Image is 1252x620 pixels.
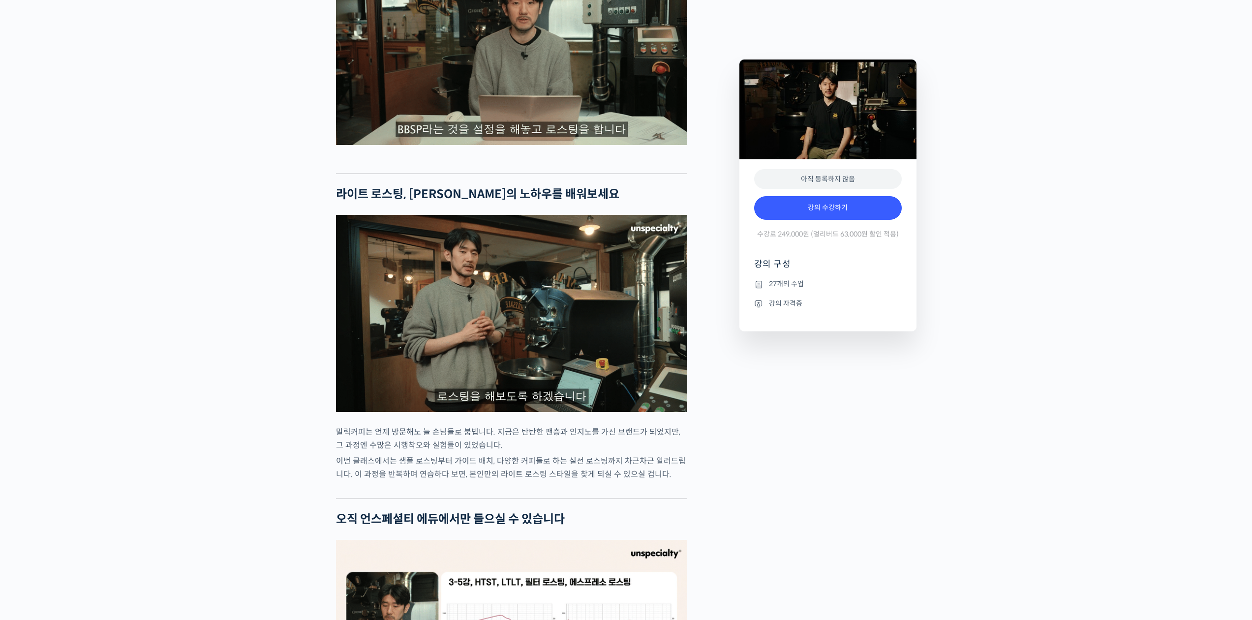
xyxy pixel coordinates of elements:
p: 이번 클래스에서는 샘플 로스팅부터 가이드 배치, 다양한 커피들로 하는 실전 로스팅까지 차근차근 알려드립니다. 이 과정을 반복하며 연습하다 보면, 본인만의 라이트 로스팅 스타일... [336,454,687,481]
span: 수강료 249,000원 (얼리버드 63,000원 할인 적용) [757,230,899,239]
span: 대화 [90,327,102,335]
a: 홈 [3,312,65,336]
p: 말릭커피는 언제 방문해도 늘 손님들로 붐빕니다. 지금은 탄탄한 팬층과 인지도를 가진 브랜드가 되었지만, 그 과정엔 수많은 시행착오와 실험들이 있었습니다. [336,425,687,452]
div: 아직 등록하지 않음 [754,169,902,189]
strong: 오직 언스페셜티 에듀에서만 들으실 수 있습니다 [336,512,565,527]
span: 홈 [31,326,37,334]
h4: 강의 구성 [754,258,902,278]
h2: 라이트 로스팅, [PERSON_NAME]의 노하우를 배워보세요 [336,187,687,202]
li: 강의 자격증 [754,297,902,309]
a: 대화 [65,312,127,336]
span: 설정 [152,326,164,334]
li: 27개의 수업 [754,278,902,290]
a: 강의 수강하기 [754,196,902,220]
a: 설정 [127,312,189,336]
